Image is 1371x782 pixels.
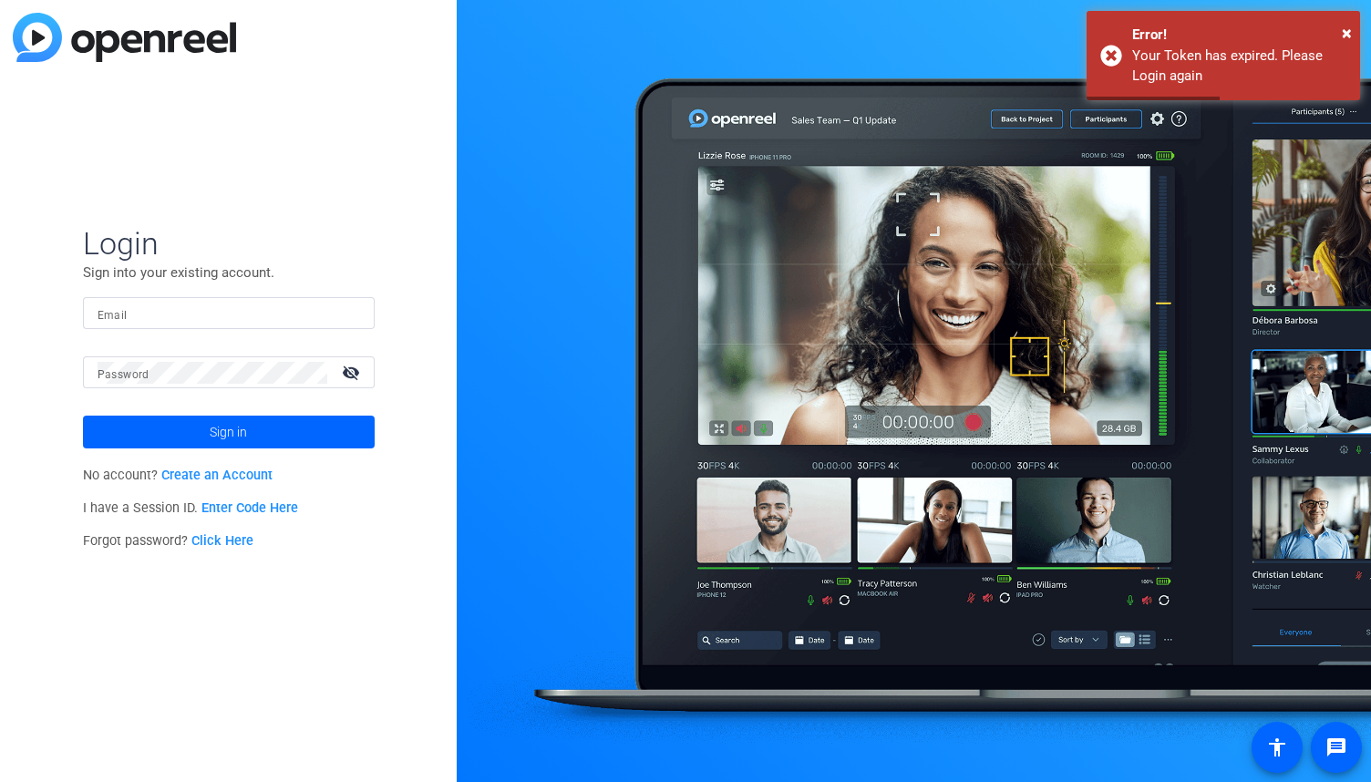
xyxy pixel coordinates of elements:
[161,468,273,483] a: Create an Account
[1132,25,1346,46] div: Error!
[1325,736,1347,758] mat-icon: message
[1342,19,1352,46] button: Close
[83,262,375,283] p: Sign into your existing account.
[1342,22,1352,44] span: ×
[331,359,375,386] mat-icon: visibility_off
[83,533,254,549] span: Forgot password?
[1266,736,1288,758] mat-icon: accessibility
[83,416,375,448] button: Sign in
[1132,46,1346,87] div: Your Token has expired. Please Login again
[191,533,253,549] a: Click Here
[83,500,299,516] span: I have a Session ID.
[83,224,375,262] span: Login
[83,468,273,483] span: No account?
[13,13,236,62] img: blue-gradient.svg
[98,309,128,322] mat-label: Email
[210,409,247,455] span: Sign in
[201,500,298,516] a: Enter Code Here
[98,368,149,381] mat-label: Password
[98,303,360,324] input: Enter Email Address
